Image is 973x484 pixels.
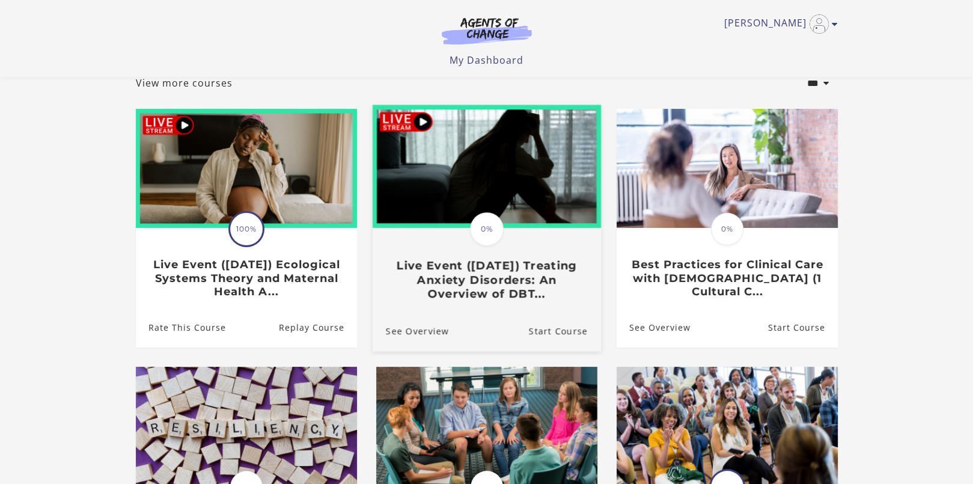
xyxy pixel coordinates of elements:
[429,17,544,44] img: Agents of Change Logo
[724,14,832,34] a: Toggle menu
[148,258,344,299] h3: Live Event ([DATE]) Ecological Systems Theory and Maternal Health A...
[470,212,504,246] span: 0%
[711,213,743,245] span: 0%
[767,308,837,347] a: Best Practices for Clinical Care with Asian Americans (1 Cultural C...: Resume Course
[385,259,587,301] h3: Live Event ([DATE]) Treating Anxiety Disorders: An Overview of DBT...
[372,311,448,351] a: Live Event (8/22/25) Treating Anxiety Disorders: An Overview of DBT...: See Overview
[450,54,523,67] a: My Dashboard
[617,308,691,347] a: Best Practices for Clinical Care with Asian Americans (1 Cultural C...: See Overview
[278,308,356,347] a: Live Event (8/8/25) Ecological Systems Theory and Maternal Health A...: Resume Course
[629,258,825,299] h3: Best Practices for Clinical Care with [DEMOGRAPHIC_DATA] (1 Cultural C...
[136,76,233,90] a: View more courses
[528,311,600,351] a: Live Event (8/22/25) Treating Anxiety Disorders: An Overview of DBT...: Resume Course
[230,213,263,245] span: 100%
[136,308,226,347] a: Live Event (8/8/25) Ecological Systems Theory and Maternal Health A...: Rate This Course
